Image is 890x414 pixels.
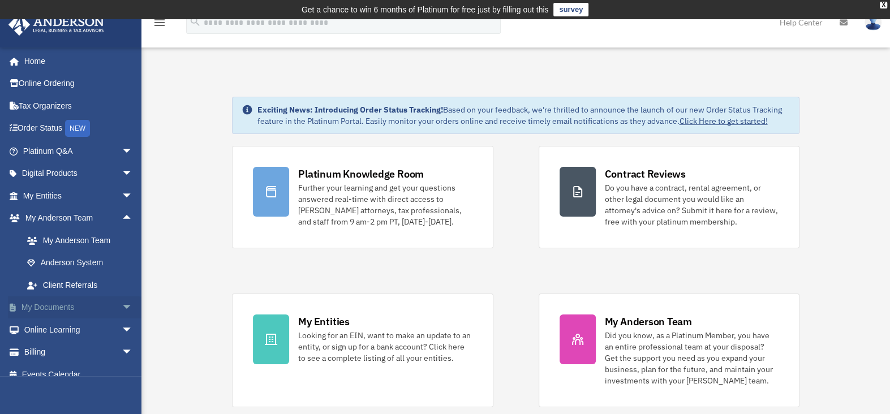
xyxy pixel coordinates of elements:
div: Did you know, as a Platinum Member, you have an entire professional team at your disposal? Get th... [605,330,779,386]
a: Platinum Q&Aarrow_drop_down [8,140,150,162]
a: menu [153,20,166,29]
a: Home [8,50,144,72]
a: My Anderson Teamarrow_drop_up [8,207,150,230]
a: Click Here to get started! [679,116,767,126]
a: Billingarrow_drop_down [8,341,150,364]
a: Client Referrals [16,274,150,296]
a: Online Ordering [8,72,150,95]
a: survey [553,3,588,16]
div: Looking for an EIN, want to make an update to an entity, or sign up for a bank account? Click her... [298,330,472,364]
a: My Anderson Team Did you know, as a Platinum Member, you have an entire professional team at your... [539,294,799,407]
a: My Entities Looking for an EIN, want to make an update to an entity, or sign up for a bank accoun... [232,294,493,407]
div: My Entities [298,314,349,329]
i: search [189,15,201,28]
img: User Pic [865,14,882,31]
span: arrow_drop_down [122,184,144,208]
div: Based on your feedback, we're thrilled to announce the launch of our new Order Status Tracking fe... [257,104,789,127]
div: close [880,2,887,8]
a: Online Learningarrow_drop_down [8,318,150,341]
a: My Entitiesarrow_drop_down [8,184,150,207]
a: My Documentsarrow_drop_down [8,296,150,319]
div: Further your learning and get your questions answered real-time with direct access to [PERSON_NAM... [298,182,472,227]
span: arrow_drop_down [122,162,144,186]
span: arrow_drop_down [122,341,144,364]
img: Anderson Advisors Platinum Portal [5,14,108,36]
div: Get a chance to win 6 months of Platinum for free just by filling out this [302,3,549,16]
div: My Anderson Team [605,314,692,329]
div: Contract Reviews [605,167,686,181]
a: Anderson System [16,252,150,274]
i: menu [153,16,166,29]
a: Events Calendar [8,363,150,386]
a: Order StatusNEW [8,117,150,140]
span: arrow_drop_down [122,140,144,163]
a: Contract Reviews Do you have a contract, rental agreement, or other legal document you would like... [539,146,799,248]
span: arrow_drop_up [122,207,144,230]
div: Do you have a contract, rental agreement, or other legal document you would like an attorney's ad... [605,182,779,227]
div: Platinum Knowledge Room [298,167,424,181]
a: Tax Organizers [8,94,150,117]
a: My Anderson Team [16,229,150,252]
span: arrow_drop_down [122,318,144,342]
strong: Exciting News: Introducing Order Status Tracking! [257,105,443,115]
span: arrow_drop_down [122,296,144,320]
div: NEW [65,120,90,137]
a: Digital Productsarrow_drop_down [8,162,150,185]
a: Platinum Knowledge Room Further your learning and get your questions answered real-time with dire... [232,146,493,248]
